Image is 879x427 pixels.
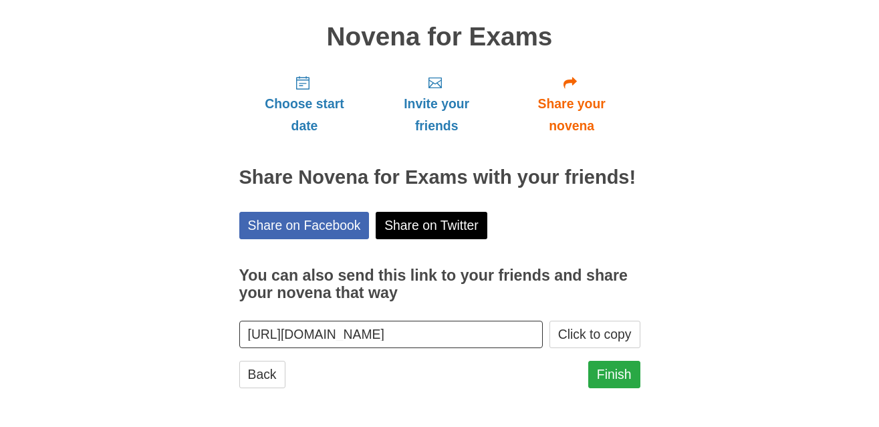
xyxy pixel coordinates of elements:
[503,64,640,144] a: Share your novena
[253,93,357,137] span: Choose start date
[588,361,640,388] a: Finish
[517,93,627,137] span: Share your novena
[239,23,640,51] h1: Novena for Exams
[239,212,370,239] a: Share on Facebook
[376,212,487,239] a: Share on Twitter
[239,267,640,301] h3: You can also send this link to your friends and share your novena that way
[383,93,489,137] span: Invite your friends
[239,64,370,144] a: Choose start date
[549,321,640,348] button: Click to copy
[239,167,640,188] h2: Share Novena for Exams with your friends!
[370,64,503,144] a: Invite your friends
[239,361,285,388] a: Back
